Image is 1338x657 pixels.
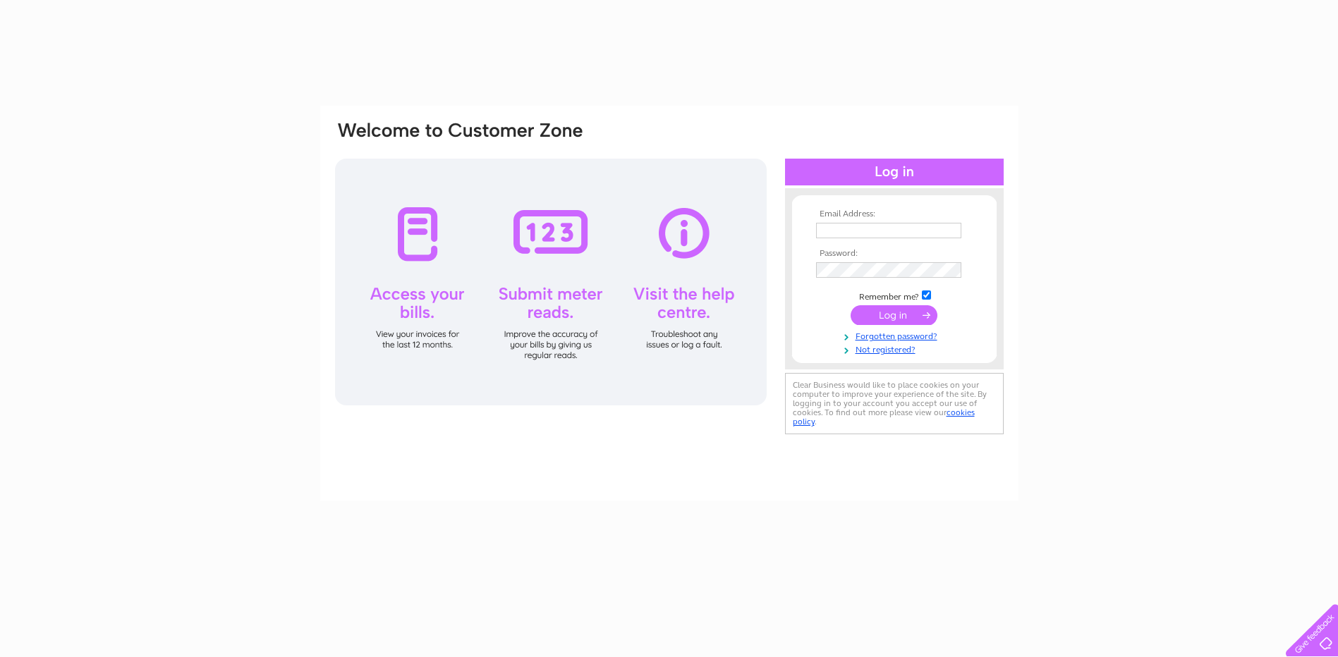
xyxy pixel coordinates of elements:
[793,407,975,426] a: cookies policy
[851,305,937,325] input: Submit
[813,288,976,302] td: Remember me?
[813,249,976,259] th: Password:
[785,373,1004,434] div: Clear Business would like to place cookies on your computer to improve your experience of the sit...
[816,328,976,342] a: Forgotten password?
[816,342,976,355] a: Not registered?
[813,209,976,219] th: Email Address:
